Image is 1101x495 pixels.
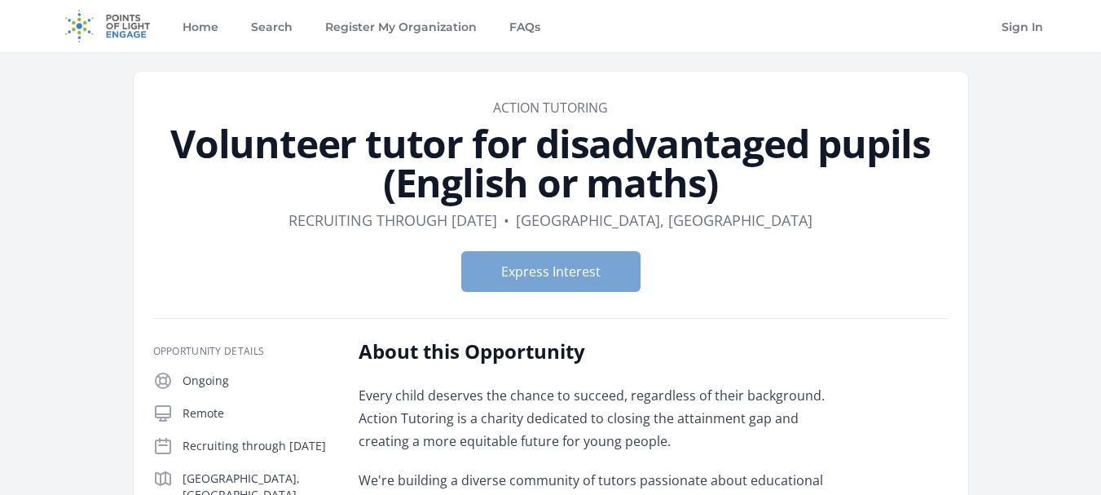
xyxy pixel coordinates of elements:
[183,438,333,454] p: Recruiting through [DATE]
[504,209,509,232] div: •
[359,338,835,365] h2: About this Opportunity
[359,384,835,453] p: Every child deserves the chance to succeed, regardless of their background. Action Tutoring is a ...
[183,405,333,422] p: Remote
[493,99,608,117] a: Action Tutoring
[288,209,497,232] dd: Recruiting through [DATE]
[516,209,813,232] dd: [GEOGRAPHIC_DATA], [GEOGRAPHIC_DATA]
[153,345,333,358] h3: Opportunity Details
[153,124,949,202] h1: Volunteer tutor for disadvantaged pupils (English or maths)
[461,251,641,292] button: Express Interest
[183,373,333,389] p: Ongoing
